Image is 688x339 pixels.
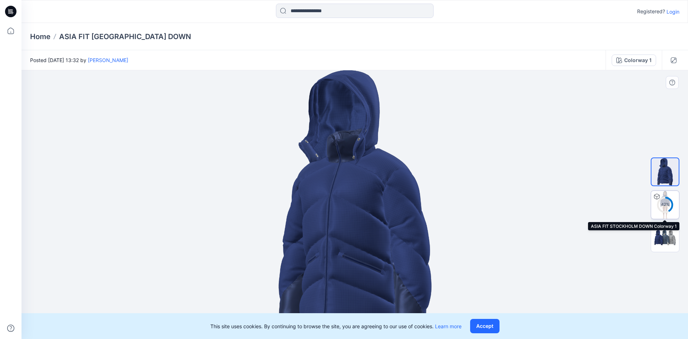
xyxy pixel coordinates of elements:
p: This site uses cookies. By continuing to browse the site, you are agreeing to our use of cookies. [210,322,462,330]
img: eyJhbGciOiJIUzI1NiIsImtpZCI6IjAiLCJzbHQiOiJzZXMiLCJ0eXAiOiJKV1QifQ.eyJkYXRhIjp7InR5cGUiOiJzdG9yYW... [278,70,432,339]
a: Learn more [435,323,462,329]
p: Login [666,8,679,15]
div: 42 % [656,202,674,208]
div: Colorway 1 [624,56,651,64]
a: Home [30,32,51,42]
button: Colorway 1 [612,55,656,66]
img: All colorways [651,229,679,246]
img: ASIA FIT STOCKHOLM DOWN Colorway 1 [651,191,679,219]
span: Posted [DATE] 13:32 by [30,56,128,64]
button: Accept [470,319,500,333]
p: ASIA FIT [GEOGRAPHIC_DATA] DOWN [59,32,191,42]
p: Registered? [637,7,665,16]
img: Colorway Cover [651,158,679,185]
a: [PERSON_NAME] [88,57,128,63]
